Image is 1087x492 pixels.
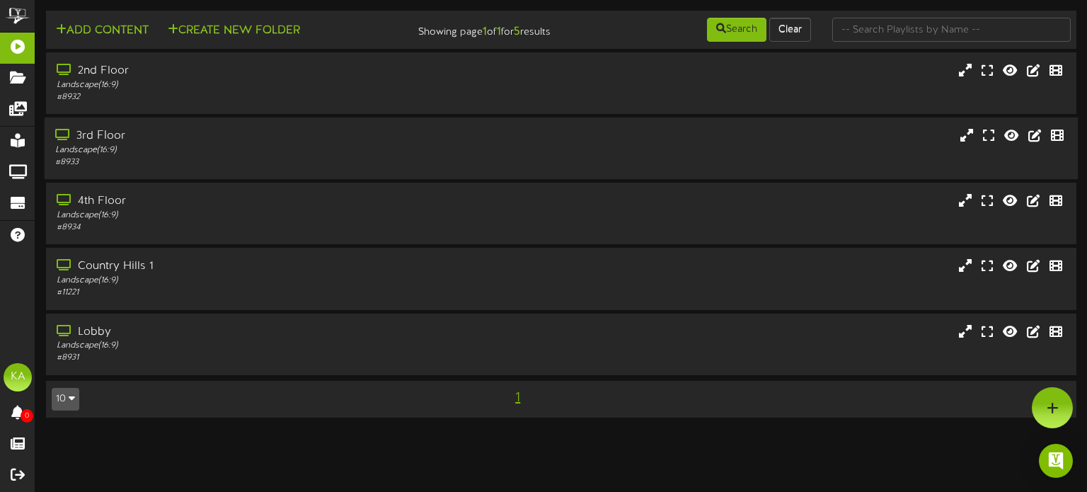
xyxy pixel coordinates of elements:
[57,193,465,210] div: 4th Floor
[55,144,464,156] div: Landscape ( 16:9 )
[514,25,520,38] strong: 5
[57,352,465,364] div: # 8931
[57,222,465,234] div: # 8934
[57,340,465,352] div: Landscape ( 16:9 )
[57,275,465,287] div: Landscape ( 16:9 )
[52,388,79,411] button: 10
[21,409,33,423] span: 0
[1039,444,1073,478] div: Open Intercom Messenger
[55,128,464,144] div: 3rd Floor
[388,16,561,40] div: Showing page of for results
[57,210,465,222] div: Landscape ( 16:9 )
[57,63,465,79] div: 2nd Floor
[4,363,32,391] div: KA
[55,156,464,168] div: # 8933
[832,18,1071,42] input: -- Search Playlists by Name --
[483,25,487,38] strong: 1
[497,25,501,38] strong: 1
[57,287,465,299] div: # 11221
[52,22,153,40] button: Add Content
[57,258,465,275] div: Country Hills 1
[57,91,465,103] div: # 8932
[707,18,766,42] button: Search
[512,390,524,406] span: 1
[163,22,304,40] button: Create New Folder
[57,324,465,341] div: Lobby
[57,79,465,91] div: Landscape ( 16:9 )
[769,18,811,42] button: Clear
